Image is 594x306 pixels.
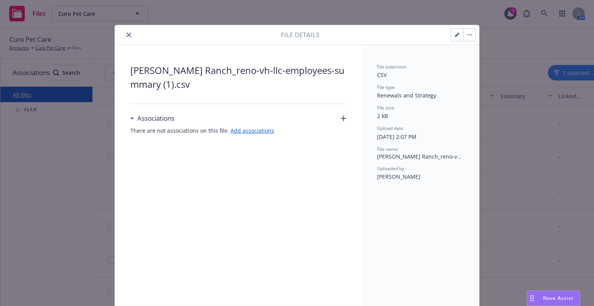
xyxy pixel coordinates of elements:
span: Renewals and Strategy [377,92,436,99]
span: [PERSON_NAME] Ranch_reno-vh-llc-employees-summary (1).csv [377,152,464,161]
div: Drag to move [527,291,537,306]
span: File name [377,146,398,152]
button: close [124,30,133,39]
div: Associations [130,113,174,123]
span: 2 kB [377,112,388,120]
span: [DATE] 2:07 PM [377,133,416,140]
a: Add associations [230,127,274,134]
span: Upload date [377,125,403,132]
span: [PERSON_NAME] [377,173,420,180]
span: Uploaded by [377,165,404,172]
span: File type [377,84,395,91]
button: Nova Assist [527,291,580,306]
span: File size [377,104,394,111]
span: File extension [377,63,406,70]
span: CSV [377,71,387,79]
span: There are not associations on this file. [130,127,346,135]
h3: Associations [137,113,174,123]
span: [PERSON_NAME] Ranch_reno-vh-llc-employees-summary (1).csv [130,63,346,91]
span: Nova Assist [543,295,574,301]
span: File details [281,30,319,39]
